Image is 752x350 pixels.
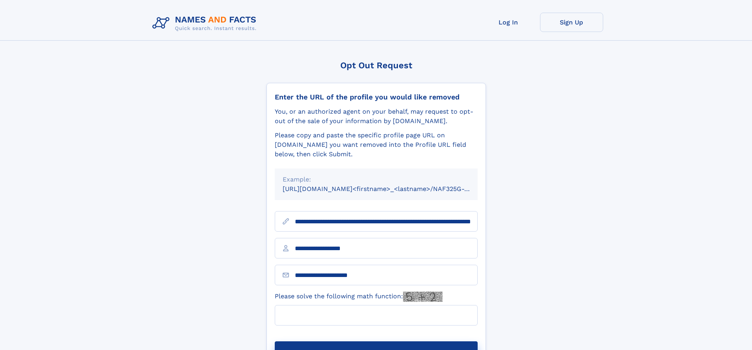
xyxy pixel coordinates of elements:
div: Opt Out Request [266,60,486,70]
label: Please solve the following math function: [275,292,443,302]
div: Enter the URL of the profile you would like removed [275,93,478,101]
a: Log In [477,13,540,32]
div: Example: [283,175,470,184]
div: You, or an authorized agent on your behalf, may request to opt-out of the sale of your informatio... [275,107,478,126]
small: [URL][DOMAIN_NAME]<firstname>_<lastname>/NAF325G-xxxxxxxx [283,185,493,193]
div: Please copy and paste the specific profile page URL on [DOMAIN_NAME] you want removed into the Pr... [275,131,478,159]
img: Logo Names and Facts [149,13,263,34]
a: Sign Up [540,13,603,32]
